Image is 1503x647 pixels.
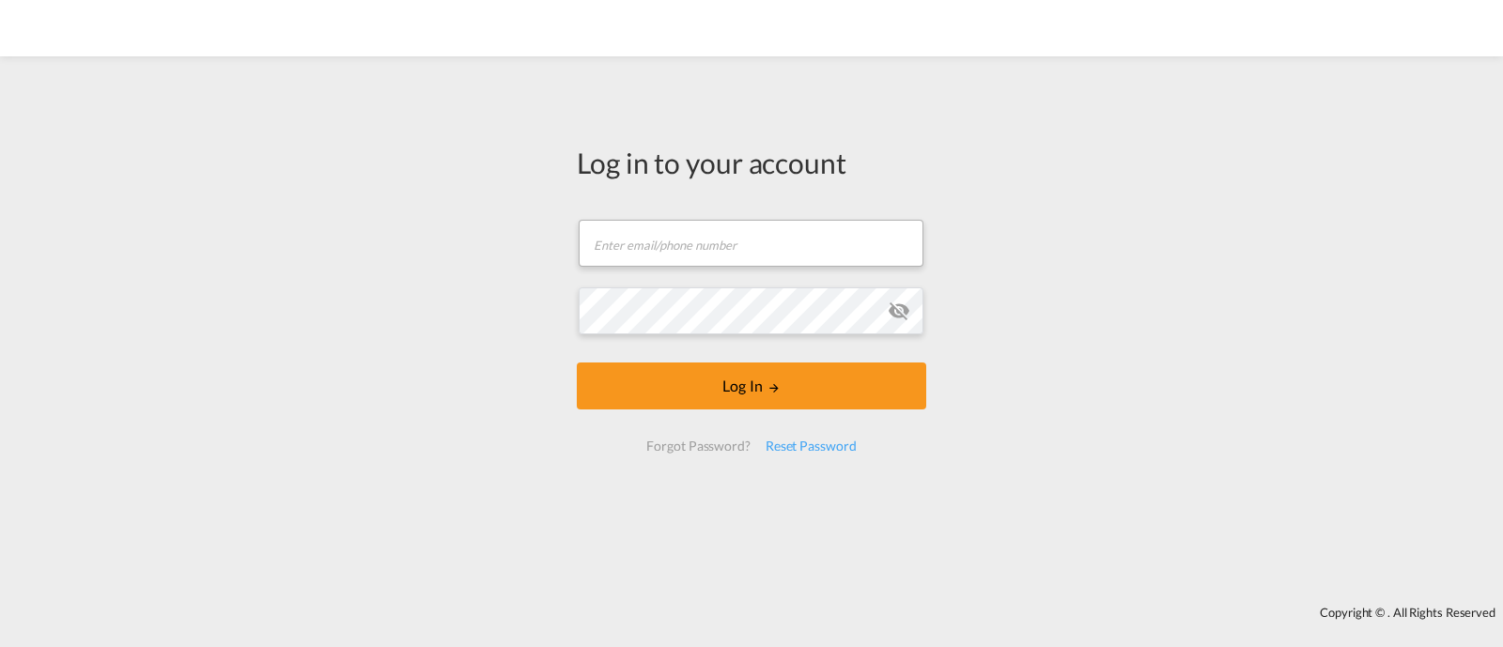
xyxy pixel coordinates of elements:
button: LOGIN [577,362,926,409]
md-icon: icon-eye-off [888,300,910,322]
div: Reset Password [758,429,864,463]
input: Enter email/phone number [579,220,923,267]
div: Forgot Password? [639,429,757,463]
div: Log in to your account [577,143,926,182]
